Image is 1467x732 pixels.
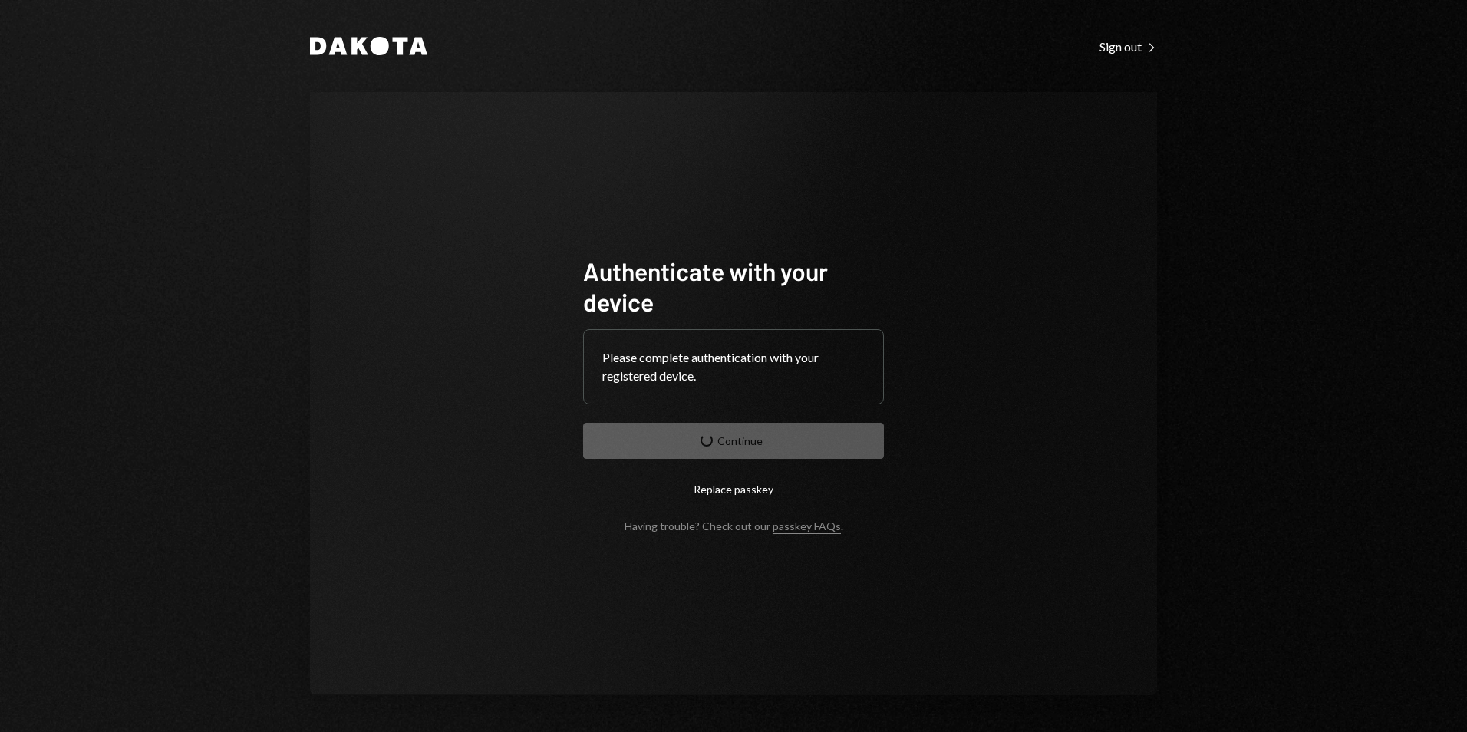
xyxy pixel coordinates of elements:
[1099,39,1157,54] div: Sign out
[602,348,865,385] div: Please complete authentication with your registered device.
[625,519,843,533] div: Having trouble? Check out our .
[773,519,841,534] a: passkey FAQs
[583,256,884,317] h1: Authenticate with your device
[583,471,884,507] button: Replace passkey
[1099,38,1157,54] a: Sign out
